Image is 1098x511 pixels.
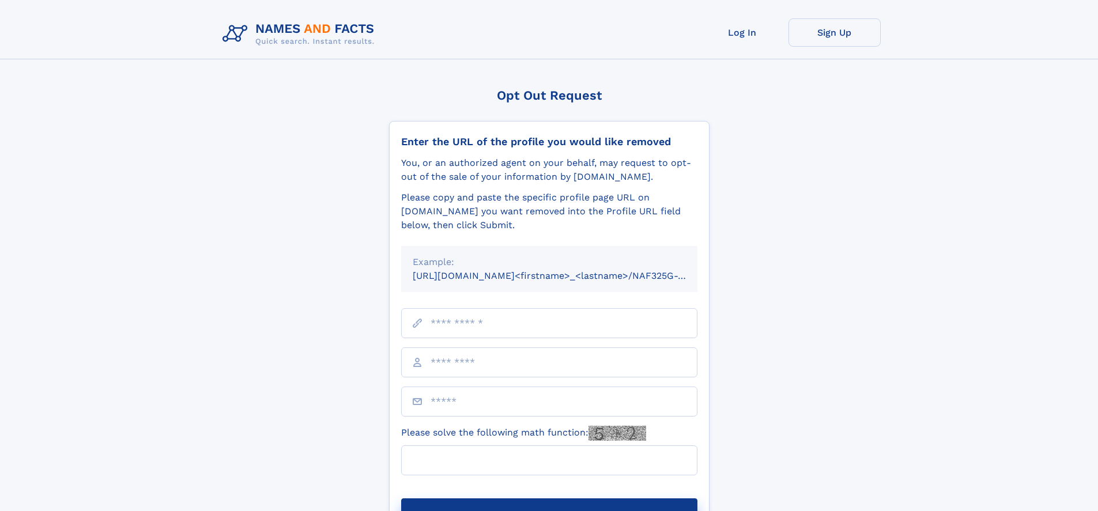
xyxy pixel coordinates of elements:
[788,18,881,47] a: Sign Up
[401,156,697,184] div: You, or an authorized agent on your behalf, may request to opt-out of the sale of your informatio...
[696,18,788,47] a: Log In
[218,18,384,50] img: Logo Names and Facts
[413,270,719,281] small: [URL][DOMAIN_NAME]<firstname>_<lastname>/NAF325G-xxxxxxxx
[401,191,697,232] div: Please copy and paste the specific profile page URL on [DOMAIN_NAME] you want removed into the Pr...
[401,135,697,148] div: Enter the URL of the profile you would like removed
[401,426,646,441] label: Please solve the following math function:
[413,255,686,269] div: Example:
[389,88,710,103] div: Opt Out Request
